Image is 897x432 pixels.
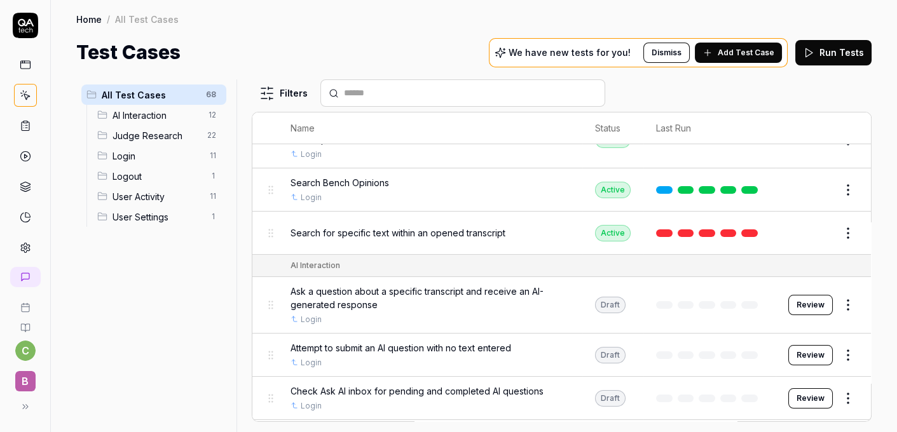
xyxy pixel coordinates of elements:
[291,260,340,271] div: AI Interaction
[788,388,833,408] button: Review
[92,145,226,166] div: Drag to reorderLogin11
[788,345,833,365] button: Review
[718,47,774,58] span: Add Test Case
[113,210,203,224] span: User Settings
[252,81,315,106] button: Filters
[15,341,36,361] button: c
[252,212,871,255] tr: Search for specific text within an opened transcriptActive
[15,371,36,391] span: B
[92,166,226,186] div: Drag to reorderLogout1
[595,347,626,363] div: Draft
[595,390,626,407] div: Draft
[5,292,45,313] a: Book a call with us
[291,226,505,240] span: Search for specific text within an opened transcript
[301,357,322,368] a: Login
[301,149,322,160] a: Login
[205,189,221,204] span: 11
[113,149,202,163] span: Login
[76,38,181,67] h1: Test Cases
[113,129,200,142] span: Judge Research
[643,112,776,144] th: Last Run
[5,361,45,394] button: B
[291,176,389,189] span: Search Bench Opinions
[595,182,631,198] div: Active
[76,13,102,25] a: Home
[252,112,871,168] tr: Navigate to transcripts page and email a specific legal case transcriptLoginActive
[252,277,871,334] tr: Ask a question about a specific transcript and receive an AI-generated responseLoginDraftReview
[5,313,45,333] a: Documentation
[107,13,110,25] div: /
[113,190,202,203] span: User Activity
[252,377,871,420] tr: Check Ask AI inbox for pending and completed AI questionsLoginDraftReview
[203,107,221,123] span: 12
[695,43,782,63] button: Add Test Case
[595,225,631,241] div: Active
[301,400,322,412] a: Login
[291,384,544,398] span: Check Ask AI inbox for pending and completed AI questions
[788,295,833,315] button: Review
[115,13,179,25] div: All Test Cases
[595,297,626,313] div: Draft
[643,43,690,63] button: Dismiss
[509,48,631,57] p: We have new tests for you!
[102,88,198,102] span: All Test Cases
[301,192,322,203] a: Login
[113,170,203,183] span: Logout
[113,109,201,122] span: AI Interaction
[10,267,41,287] a: New conversation
[278,112,582,144] th: Name
[92,186,226,206] div: Drag to reorderUser Activity11
[202,128,221,143] span: 22
[252,168,871,212] tr: Search Bench OpinionsLoginActive
[291,341,511,354] span: Attempt to submit an AI question with no text entered
[301,314,322,325] a: Login
[252,334,871,377] tr: Attempt to submit an AI question with no text enteredLoginDraftReview
[795,40,872,65] button: Run Tests
[206,168,221,184] span: 1
[201,87,221,102] span: 68
[92,105,226,125] div: Drag to reorderAI Interaction12
[582,112,643,144] th: Status
[92,125,226,145] div: Drag to reorderJudge Research22
[205,148,221,163] span: 11
[206,209,221,224] span: 1
[92,206,226,227] div: Drag to reorderUser Settings1
[291,285,570,311] span: Ask a question about a specific transcript and receive an AI-generated response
